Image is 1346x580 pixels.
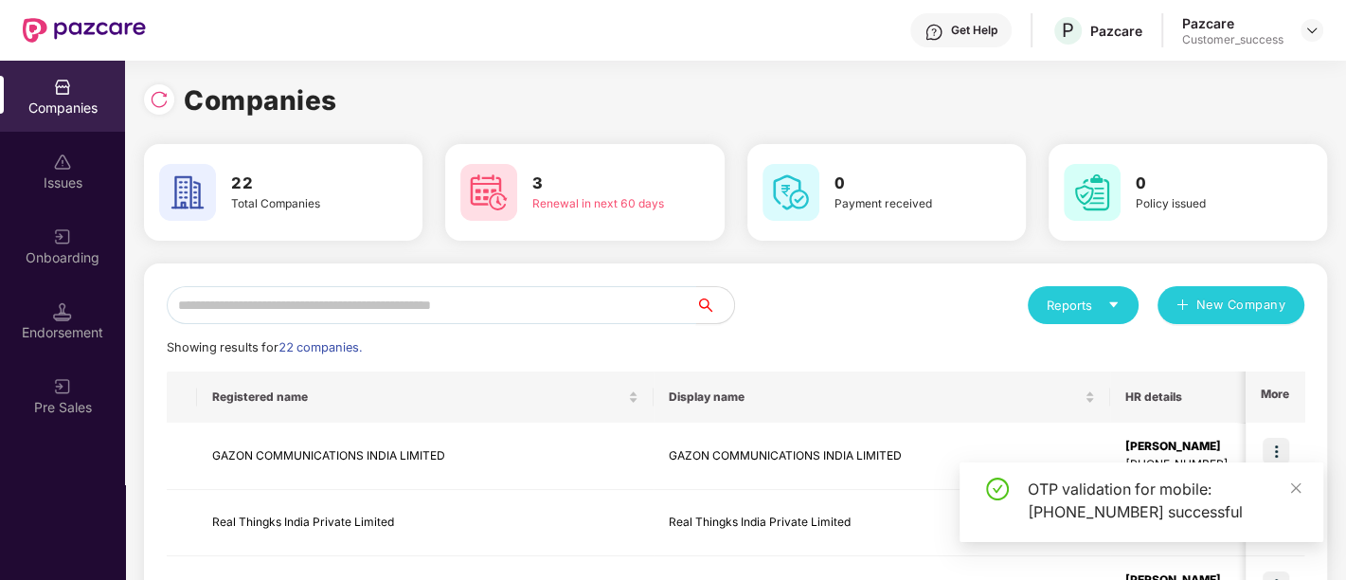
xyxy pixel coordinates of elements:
[159,164,216,221] img: svg+xml;base64,PHN2ZyB4bWxucz0iaHR0cDovL3d3dy53My5vcmcvMjAwMC9zdmciIHdpZHRoPSI2MCIgaGVpZ2h0PSI2MC...
[231,195,369,213] div: Total Companies
[53,377,72,396] img: svg+xml;base64,PHN2ZyB3aWR0aD0iMjAiIGhlaWdodD0iMjAiIHZpZXdCb3g9IjAgMCAyMCAyMCIgZmlsbD0ibm9uZSIgeG...
[924,23,943,42] img: svg+xml;base64,PHN2ZyBpZD0iSGVscC0zMngzMiIgeG1sbnM9Imh0dHA6Ly93d3cudzMub3JnLzIwMDAvc3ZnIiB3aWR0aD...
[532,172,671,196] h3: 3
[1263,438,1289,464] img: icon
[654,423,1110,490] td: GAZON COMMUNICATIONS INDIA LIMITED
[1090,22,1142,40] div: Pazcare
[197,372,654,423] th: Registered name
[150,90,169,109] img: svg+xml;base64,PHN2ZyBpZD0iUmVsb2FkLTMyeDMyIiB4bWxucz0iaHR0cDovL3d3dy53My5vcmcvMjAwMC9zdmciIHdpZH...
[1246,372,1304,423] th: More
[278,340,362,354] span: 22 companies.
[1176,299,1189,314] span: plus
[53,78,72,97] img: svg+xml;base64,PHN2ZyBpZD0iQ29tcGFuaWVzIiB4bWxucz0iaHR0cDovL3d3dy53My5vcmcvMjAwMC9zdmciIHdpZHRoPS...
[212,390,624,405] span: Registered name
[1064,164,1121,221] img: svg+xml;base64,PHN2ZyB4bWxucz0iaHR0cDovL3d3dy53My5vcmcvMjAwMC9zdmciIHdpZHRoPSI2MCIgaGVpZ2h0PSI2MC...
[1304,23,1319,38] img: svg+xml;base64,PHN2ZyBpZD0iRHJvcGRvd24tMzJ4MzIiIHhtbG5zPSJodHRwOi8vd3d3LnczLm9yZy8yMDAwL3N2ZyIgd2...
[1047,296,1120,315] div: Reports
[231,172,369,196] h3: 22
[460,164,517,221] img: svg+xml;base64,PHN2ZyB4bWxucz0iaHR0cDovL3d3dy53My5vcmcvMjAwMC9zdmciIHdpZHRoPSI2MCIgaGVpZ2h0PSI2MC...
[184,80,337,121] h1: Companies
[532,195,671,213] div: Renewal in next 60 days
[53,302,72,321] img: svg+xml;base64,PHN2ZyB3aWR0aD0iMTQuNSIgaGVpZ2h0PSIxNC41IiB2aWV3Qm94PSIwIDAgMTYgMTYiIGZpbGw9Im5vbm...
[1028,478,1301,523] div: OTP validation for mobile: [PHONE_NUMBER] successful
[53,227,72,246] img: svg+xml;base64,PHN2ZyB3aWR0aD0iMjAiIGhlaWdodD0iMjAiIHZpZXdCb3g9IjAgMCAyMCAyMCIgZmlsbD0ibm9uZSIgeG...
[197,490,654,557] td: Real Thingks India Private Limited
[1182,32,1283,47] div: Customer_success
[197,423,654,490] td: GAZON COMMUNICATIONS INDIA LIMITED
[1158,286,1304,324] button: plusNew Company
[763,164,819,221] img: svg+xml;base64,PHN2ZyB4bWxucz0iaHR0cDovL3d3dy53My5vcmcvMjAwMC9zdmciIHdpZHRoPSI2MCIgaGVpZ2h0PSI2MC...
[1107,299,1120,311] span: caret-down
[1136,195,1274,213] div: Policy issued
[53,153,72,172] img: svg+xml;base64,PHN2ZyBpZD0iSXNzdWVzX2Rpc2FibGVkIiB4bWxucz0iaHR0cDovL3d3dy53My5vcmcvMjAwMC9zdmciIH...
[1289,481,1302,495] span: close
[167,340,362,354] span: Showing results for
[669,390,1081,405] span: Display name
[23,18,146,43] img: New Pazcare Logo
[835,195,973,213] div: Payment received
[1196,296,1286,315] span: New Company
[654,372,1110,423] th: Display name
[835,172,973,196] h3: 0
[951,23,997,38] div: Get Help
[654,490,1110,557] td: Real Thingks India Private Limited
[1136,172,1274,196] h3: 0
[695,298,734,313] span: search
[1062,19,1074,42] span: P
[695,286,735,324] button: search
[1182,14,1283,32] div: Pazcare
[986,478,1009,500] span: check-circle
